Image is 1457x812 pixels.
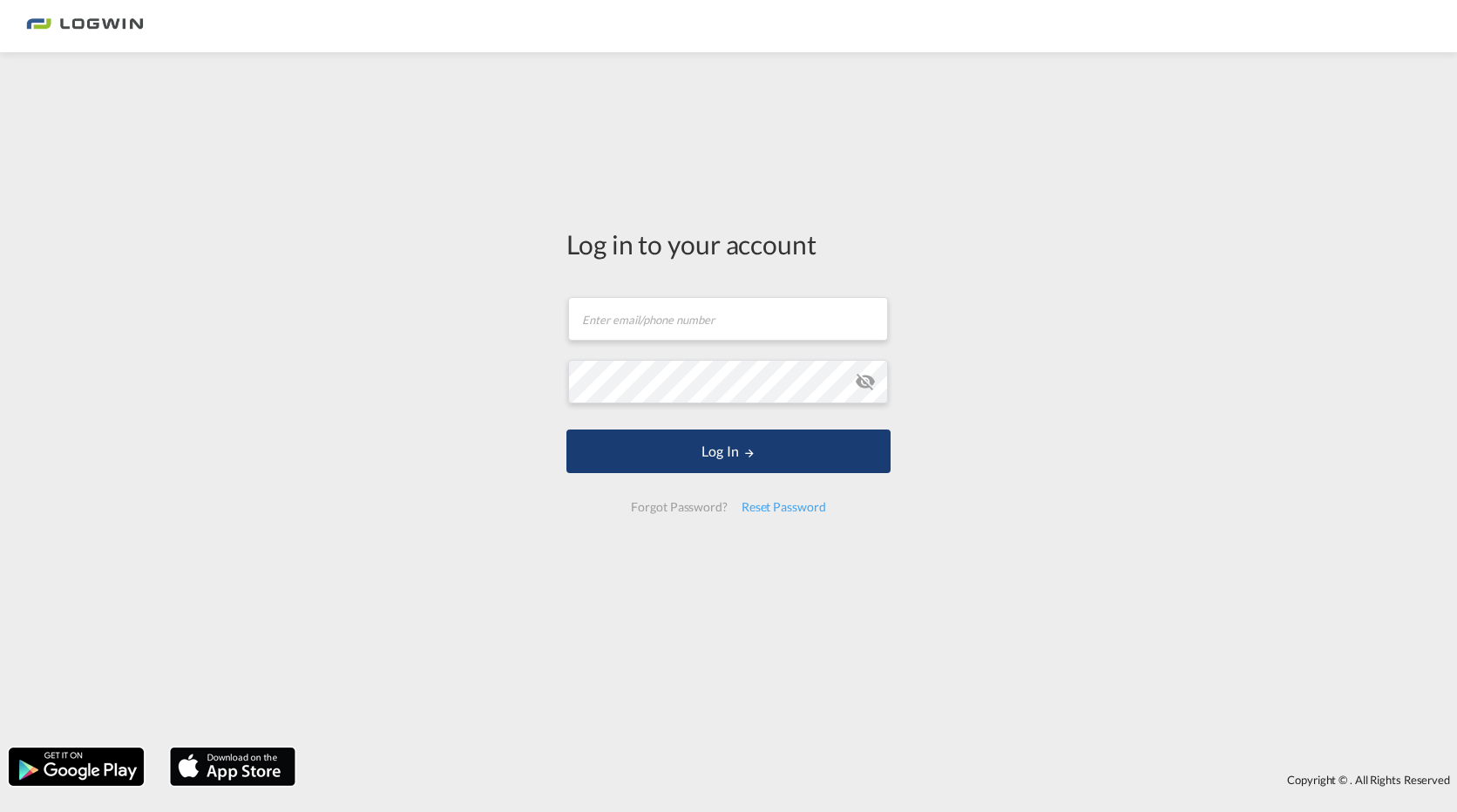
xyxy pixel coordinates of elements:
[7,746,146,788] img: google.png
[568,297,888,341] input: Enter email/phone number
[566,430,891,473] button: LOGIN
[168,746,297,788] img: apple.png
[624,491,734,523] div: Forgot Password?
[735,491,833,523] div: Reset Password
[855,371,876,392] md-icon: icon-eye-off
[566,226,891,262] div: Log in to your account
[26,7,144,46] img: bc73a0e0d8c111efacd525e4c8ad7d32.png
[304,765,1457,795] div: Copyright © . All Rights Reserved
